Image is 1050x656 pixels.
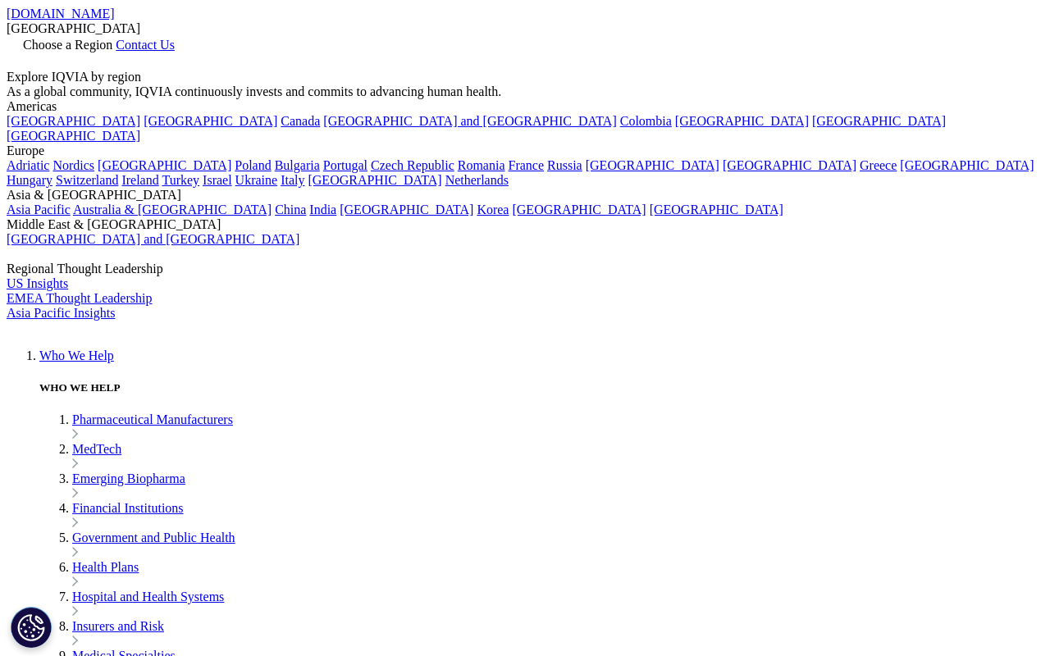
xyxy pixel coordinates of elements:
div: Explore IQVIA by region [7,70,1043,84]
a: [GEOGRAPHIC_DATA] [586,158,719,172]
a: Health Plans [72,560,139,574]
a: Canada [281,114,320,128]
a: Turkey [162,173,199,187]
a: [GEOGRAPHIC_DATA] [675,114,809,128]
a: Nordics [52,158,94,172]
span: Choose a Region [23,38,112,52]
a: [GEOGRAPHIC_DATA] [144,114,277,128]
div: [GEOGRAPHIC_DATA] [7,21,1043,36]
a: [GEOGRAPHIC_DATA] and [GEOGRAPHIC_DATA] [323,114,616,128]
a: Switzerland [56,173,118,187]
a: Russia [547,158,582,172]
a: India [309,203,336,216]
a: Insurers and Risk [72,619,164,633]
div: Regional Thought Leadership [7,262,1043,276]
a: Asia Pacific Insights [7,306,115,320]
a: France [509,158,545,172]
a: Korea [477,203,509,216]
a: [GEOGRAPHIC_DATA] [900,158,1034,172]
a: [GEOGRAPHIC_DATA] and [GEOGRAPHIC_DATA] [7,232,299,246]
a: [GEOGRAPHIC_DATA] [512,203,646,216]
a: [GEOGRAPHIC_DATA] [812,114,946,128]
div: As a global community, IQVIA continuously invests and commits to advancing human health. [7,84,1043,99]
a: [DOMAIN_NAME] [7,7,115,20]
a: [GEOGRAPHIC_DATA] [308,173,441,187]
div: Europe [7,143,1043,158]
button: Cookies Settings [11,607,52,648]
h5: WHO WE HELP [39,381,1043,394]
a: EMEA Thought Leadership [7,291,152,305]
a: Czech Republic [371,158,454,172]
a: Greece [860,158,897,172]
a: Hospital and Health Systems [72,590,224,604]
a: Colombia [620,114,672,128]
a: [GEOGRAPHIC_DATA] [340,203,473,216]
a: Emerging Biopharma [72,471,185,485]
div: Americas [7,99,1043,114]
div: Middle East & [GEOGRAPHIC_DATA] [7,217,1043,232]
a: Financial Institutions [72,501,184,515]
a: Hungary [7,173,52,187]
a: Government and Public Health [72,531,235,544]
a: US Insights [7,276,68,290]
a: China [275,203,306,216]
a: Israel [203,173,232,187]
a: MedTech [72,442,121,456]
a: Italy [281,173,304,187]
a: Ireland [121,173,158,187]
a: [GEOGRAPHIC_DATA] [723,158,856,172]
div: Asia & [GEOGRAPHIC_DATA] [7,188,1043,203]
a: Portugal [323,158,367,172]
a: Who We Help [39,348,114,362]
a: [GEOGRAPHIC_DATA] [7,114,140,128]
a: [GEOGRAPHIC_DATA] [7,129,140,143]
a: Romania [458,158,505,172]
a: Ukraine [235,173,278,187]
a: Netherlands [445,173,509,187]
a: [GEOGRAPHIC_DATA] [650,203,783,216]
a: Australia & [GEOGRAPHIC_DATA] [73,203,272,216]
a: Adriatic [7,158,49,172]
a: Contact Us [116,38,175,52]
a: [GEOGRAPHIC_DATA] [98,158,231,172]
a: Poland [235,158,271,172]
a: Bulgaria [275,158,320,172]
a: Pharmaceutical Manufacturers [72,412,233,426]
a: Asia Pacific [7,203,71,216]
